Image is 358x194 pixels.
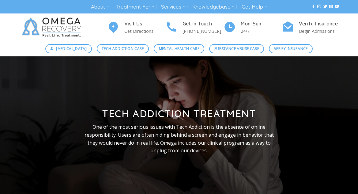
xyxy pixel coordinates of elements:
[323,5,327,9] a: Follow on Twitter
[329,5,333,9] a: Send us an email
[91,1,109,13] a: About
[282,20,340,35] a: Verify Insurance Begin Admissions
[124,20,165,28] h4: Visit Us
[97,44,149,53] a: Tech Addiction Care
[242,1,267,13] a: Get Help
[335,5,339,9] a: Follow on YouTube
[214,46,259,51] span: Substance Abuse Care
[18,13,87,41] img: Omega Recovery
[183,20,224,28] h4: Get In Touch
[209,44,264,53] a: Substance Abuse Care
[154,44,204,53] a: Mental Health Care
[311,5,315,9] a: Follow on Facebook
[45,44,92,53] a: [MEDICAL_DATA]
[159,46,199,51] span: Mental Health Care
[102,46,144,51] span: Tech Addiction Care
[161,1,185,13] a: Services
[102,107,256,120] strong: Tech Addiction Treatment
[56,46,87,51] span: [MEDICAL_DATA]
[274,46,308,51] span: Verify Insurance
[192,1,235,13] a: Knowledgebase
[269,44,313,53] a: Verify Insurance
[241,28,282,35] p: 24/7
[116,1,154,13] a: Treatment For
[241,20,282,28] h4: Mon-Sun
[299,20,340,28] h4: Verify Insurance
[317,5,321,9] a: Follow on Instagram
[183,28,224,35] p: [PHONE_NUMBER]
[107,20,165,35] a: Visit Us Get Directions
[165,20,224,35] a: Get In Touch [PHONE_NUMBER]
[80,123,278,154] p: One of the most serious issues with Tech Addiction is the absence of online responsibility. Users...
[124,28,165,35] p: Get Directions
[299,28,340,35] p: Begin Admissions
